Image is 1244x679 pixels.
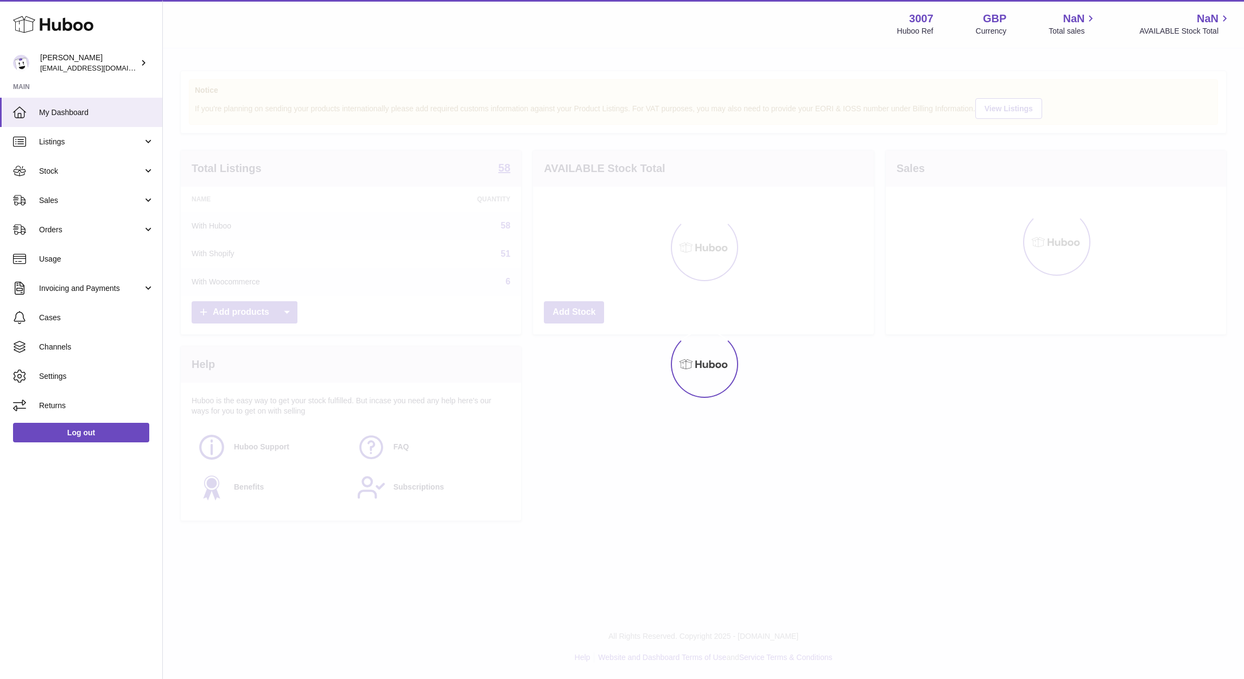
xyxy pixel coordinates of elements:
span: Total sales [1049,26,1097,36]
span: Listings [39,137,143,147]
div: Huboo Ref [897,26,934,36]
span: Sales [39,195,143,206]
strong: 3007 [909,11,934,26]
a: NaN Total sales [1049,11,1097,36]
span: Channels [39,342,154,352]
a: NaN AVAILABLE Stock Total [1139,11,1231,36]
a: Log out [13,423,149,442]
span: My Dashboard [39,107,154,118]
span: NaN [1197,11,1218,26]
span: Returns [39,401,154,411]
strong: GBP [983,11,1006,26]
img: bevmay@maysama.com [13,55,29,71]
span: Usage [39,254,154,264]
span: [EMAIL_ADDRESS][DOMAIN_NAME] [40,64,160,72]
span: Orders [39,225,143,235]
div: [PERSON_NAME] [40,53,138,73]
span: Cases [39,313,154,323]
span: Settings [39,371,154,382]
span: Invoicing and Payments [39,283,143,294]
span: NaN [1063,11,1084,26]
div: Currency [976,26,1007,36]
span: Stock [39,166,143,176]
span: AVAILABLE Stock Total [1139,26,1231,36]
